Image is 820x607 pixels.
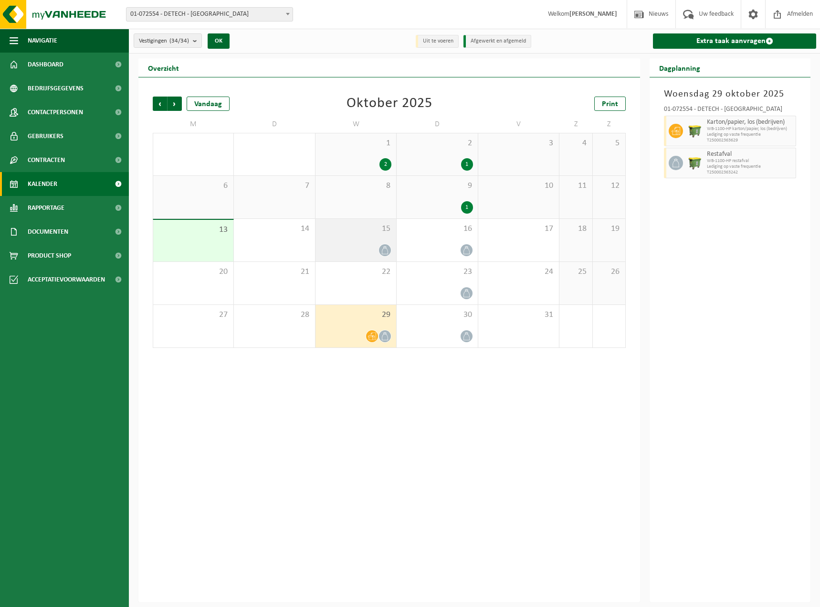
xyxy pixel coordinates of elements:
span: 12 [598,181,620,191]
span: 24 [483,267,554,277]
span: 19 [598,224,620,234]
a: Extra taak aanvragen [653,33,816,49]
td: Z [593,116,626,133]
span: 15 [320,224,391,234]
span: Kalender [28,172,57,196]
div: Oktober 2025 [347,97,432,111]
span: 6 [158,181,229,191]
span: Dashboard [28,53,63,76]
span: 20 [158,267,229,277]
span: 14 [239,224,310,234]
span: Print [602,100,618,108]
span: 1 [320,138,391,149]
count: (34/34) [169,38,189,44]
span: Lediging op vaste frequentie [707,132,793,138]
span: Navigatie [28,29,57,53]
li: Uit te voeren [416,35,459,48]
td: M [153,116,234,133]
span: T250002363242 [707,170,793,175]
td: Z [559,116,592,133]
span: Documenten [28,220,68,244]
div: Vandaag [187,97,230,111]
span: Lediging op vaste frequentie [707,164,793,170]
span: 13 [158,225,229,235]
span: 16 [401,224,473,234]
span: Volgende [168,97,182,111]
span: 22 [320,267,391,277]
span: 11 [564,181,587,191]
span: 21 [239,267,310,277]
button: OK [208,33,230,49]
span: WB-1100-HP karton/papier, los (bedrijven) [707,126,793,132]
span: 17 [483,224,554,234]
span: 10 [483,181,554,191]
span: Bedrijfsgegevens [28,76,84,100]
span: Restafval [707,151,793,158]
span: Gebruikers [28,124,63,148]
span: 30 [401,310,473,320]
span: Rapportage [28,196,64,220]
span: 27 [158,310,229,320]
span: 25 [564,267,587,277]
td: V [478,116,559,133]
td: W [315,116,397,133]
div: 1 [461,158,473,171]
span: 2 [401,138,473,149]
span: 8 [320,181,391,191]
span: Karton/papier, los (bedrijven) [707,119,793,126]
img: WB-1100-HPE-GN-50 [688,156,702,170]
div: 2 [379,158,391,171]
span: 01-072554 - DETECH - LOKEREN [126,7,293,22]
li: Afgewerkt en afgemeld [463,35,531,48]
h2: Overzicht [138,58,189,77]
span: 4 [564,138,587,149]
span: Contactpersonen [28,100,83,124]
span: Vorige [153,97,167,111]
a: Print [594,97,626,111]
div: 1 [461,201,473,214]
strong: [PERSON_NAME] [569,11,617,18]
td: D [397,116,478,133]
span: Vestigingen [139,34,189,48]
h3: Woensdag 29 oktober 2025 [664,87,796,101]
span: T250002363629 [707,138,793,143]
h2: Dagplanning [650,58,710,77]
div: 01-072554 - DETECH - [GEOGRAPHIC_DATA] [664,106,796,116]
span: Acceptatievoorwaarden [28,268,105,292]
span: 3 [483,138,554,149]
span: 26 [598,267,620,277]
img: WB-1100-HPE-GN-50 [688,124,702,138]
td: D [234,116,315,133]
span: Product Shop [28,244,71,268]
span: 5 [598,138,620,149]
span: 7 [239,181,310,191]
span: 29 [320,310,391,320]
span: 9 [401,181,473,191]
span: 28 [239,310,310,320]
span: 01-072554 - DETECH - LOKEREN [126,8,293,21]
button: Vestigingen(34/34) [134,33,202,48]
span: WB-1100-HP restafval [707,158,793,164]
span: 23 [401,267,473,277]
span: Contracten [28,148,65,172]
span: 18 [564,224,587,234]
span: 31 [483,310,554,320]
